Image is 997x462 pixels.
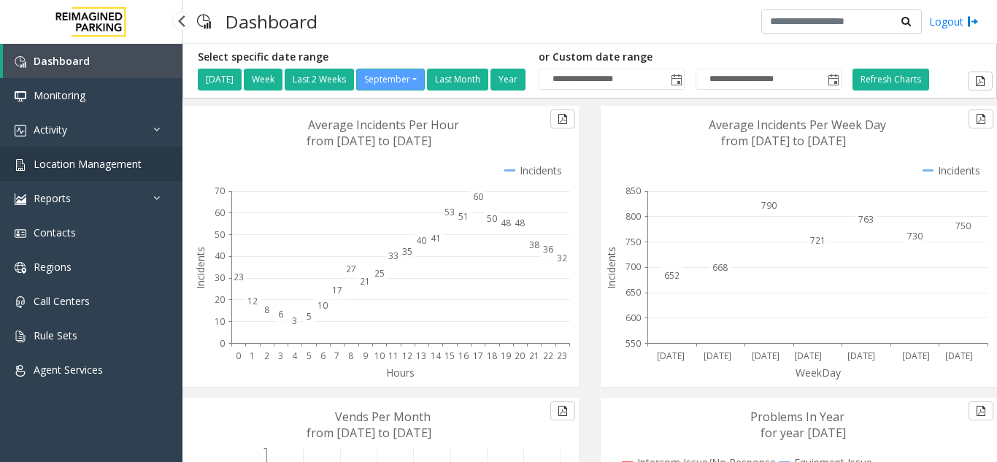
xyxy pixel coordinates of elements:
span: Toggle popup [825,69,841,90]
h5: or Custom date range [539,51,842,63]
text: Vends Per Month [335,409,431,425]
text: 14 [431,350,442,362]
img: 'icon' [15,365,26,377]
img: 'icon' [15,193,26,205]
span: Activity [34,123,67,136]
text: [DATE] [657,350,685,362]
text: Incidents [604,247,618,289]
span: Rule Sets [34,328,77,342]
text: 20 [515,350,525,362]
text: 12 [247,295,258,307]
text: 23 [234,271,244,283]
text: 20 [215,293,225,306]
text: 4 [292,350,298,362]
img: 'icon' [15,91,26,102]
text: 1 [250,350,255,362]
img: 'icon' [15,262,26,274]
text: from [DATE] to [DATE] [307,425,431,441]
text: WeekDay [796,366,842,380]
img: 'icon' [15,56,26,68]
text: 36 [543,243,553,255]
span: Agent Services [34,363,103,377]
text: 3 [292,315,297,327]
text: [DATE] [704,350,731,362]
text: 850 [625,185,641,197]
img: logout [967,14,979,29]
text: from [DATE] to [DATE] [721,133,846,149]
text: 730 [907,230,923,242]
text: 10 [215,315,225,328]
button: Export to pdf [550,109,575,128]
button: [DATE] [198,69,242,91]
text: [DATE] [794,350,822,362]
text: 21 [360,275,370,288]
img: 'icon' [15,228,26,239]
text: 40 [215,250,225,262]
text: 35 [402,245,412,258]
text: 750 [955,220,971,232]
text: 51 [458,210,469,223]
text: 9 [363,350,368,362]
text: 21 [529,350,539,362]
text: [DATE] [847,350,875,362]
text: Average Incidents Per Hour [308,117,459,133]
h3: Dashboard [218,4,325,39]
text: 7 [334,350,339,362]
text: 53 [444,206,455,218]
text: [DATE] [902,350,930,362]
button: Refresh Charts [852,69,929,91]
text: 10 [317,299,328,312]
text: Problems In Year [750,409,844,425]
text: for year [DATE] [761,425,846,441]
img: 'icon' [15,159,26,171]
span: Contacts [34,226,76,239]
span: Dashboard [34,54,90,68]
img: 'icon' [15,125,26,136]
text: 25 [374,267,385,280]
text: 800 [625,210,641,223]
text: 13 [416,350,426,362]
button: September [356,69,425,91]
text: 12 [402,350,412,362]
text: Incidents [193,247,207,289]
text: 8 [264,304,269,316]
text: 23 [557,350,567,362]
text: 41 [431,232,441,245]
text: 16 [458,350,469,362]
a: Dashboard [3,44,182,78]
button: Export to pdf [969,401,993,420]
text: 40 [416,234,426,247]
text: 50 [215,228,225,241]
button: Year [490,69,526,91]
text: 18 [487,350,497,362]
text: 22 [543,350,553,362]
text: 0 [236,350,241,362]
text: 750 [625,236,641,248]
text: Hours [386,366,415,380]
button: Export to pdf [968,72,993,91]
text: 6 [278,308,283,320]
span: Monitoring [34,88,85,102]
text: 17 [332,284,342,296]
text: 5 [307,310,312,323]
text: 30 [215,272,225,284]
text: 10 [374,350,385,362]
span: Call Centers [34,294,90,308]
text: from [DATE] to [DATE] [307,133,431,149]
span: Location Management [34,157,142,171]
text: 8 [348,350,353,362]
a: Logout [929,14,979,29]
span: Toggle popup [668,69,684,90]
text: 48 [515,217,525,229]
text: 790 [761,199,777,212]
text: 48 [501,217,511,229]
text: 60 [473,190,483,203]
button: Export to pdf [550,401,575,420]
button: Export to pdf [969,109,993,128]
text: 3 [278,350,283,362]
text: 17 [473,350,483,362]
text: 11 [388,350,399,362]
text: 700 [625,261,641,273]
text: 600 [625,312,641,324]
h5: Select specific date range [198,51,528,63]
